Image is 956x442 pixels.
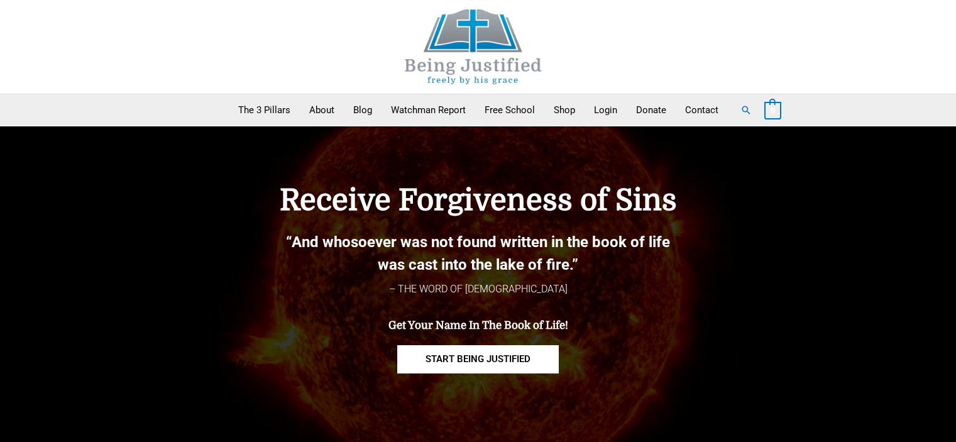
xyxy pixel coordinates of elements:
[382,94,475,126] a: Watchman Report
[426,355,530,364] span: START BEING JUSTIFIED
[475,94,544,126] a: Free School
[344,94,382,126] a: Blog
[771,106,775,115] span: 0
[544,94,585,126] a: Shop
[764,104,781,116] a: View Shopping Cart, empty
[229,94,300,126] a: The 3 Pillars
[286,233,670,273] b: “And whosoever was not found written in the book of life was cast into the lake of fire.”
[389,283,568,295] span: – THE WORD OF [DEMOGRAPHIC_DATA]
[214,319,742,332] h4: Get Your Name In The Book of Life!
[627,94,676,126] a: Donate
[214,183,742,218] h4: Receive Forgiveness of Sins
[676,94,728,126] a: Contact
[379,9,568,84] img: Being Justified
[300,94,344,126] a: About
[740,104,752,116] a: Search button
[397,345,559,373] a: START BEING JUSTIFIED
[585,94,627,126] a: Login
[229,94,728,126] nav: Primary Site Navigation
